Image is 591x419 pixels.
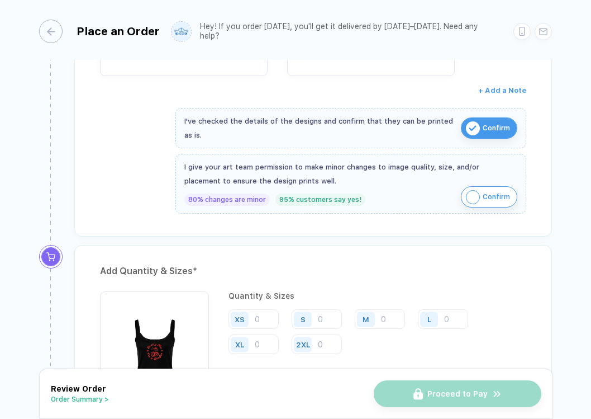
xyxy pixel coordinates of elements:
button: Order Summary > [51,396,109,403]
div: 80% changes are minor [184,194,270,206]
div: Place an Order [77,25,160,38]
span: Review Order [51,384,106,393]
div: M [363,315,369,323]
div: XL [235,340,244,349]
div: I've checked the details of the designs and confirm that they can be printed as is. [184,114,455,142]
div: XS [235,315,245,323]
button: iconConfirm [461,117,517,139]
div: L [427,315,431,323]
img: icon [466,121,480,135]
div: Quantity & Sizes [228,291,526,300]
div: Add Quantity & Sizes [100,262,526,280]
button: iconConfirm [461,186,517,208]
span: + Add a Note [478,86,526,95]
div: 2XL [296,340,310,349]
div: S [301,315,306,323]
span: Confirm [483,188,510,206]
div: I give your art team permission to make minor changes to image quality, size, and/or placement to... [184,160,517,188]
div: 95% customers say yes! [275,194,365,206]
img: fffbe2c4-b049-4ebf-8f7b-ccb32be15f68_nt_front_1757953172006.jpg [106,297,203,395]
img: user profile [171,22,191,41]
div: Hey! If you order [DATE], you'll get it delivered by [DATE]–[DATE]. Need any help? [200,22,497,41]
button: + Add a Note [478,82,526,100]
img: icon [466,190,480,204]
span: Confirm [483,119,510,137]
